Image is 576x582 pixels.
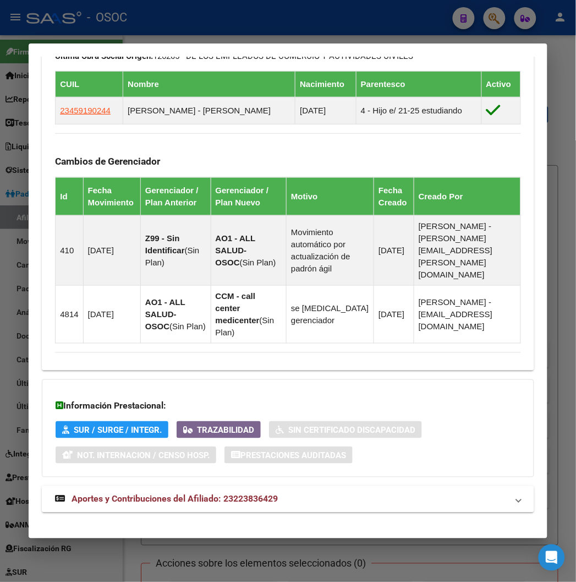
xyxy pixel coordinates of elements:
[240,450,346,460] span: Prestaciones Auditadas
[177,421,261,438] button: Trazabilidad
[60,106,111,115] span: 23459190244
[414,285,521,343] td: [PERSON_NAME] - [EMAIL_ADDRESS][DOMAIN_NAME]
[414,177,521,215] th: Creado Por
[56,447,216,464] button: Not. Internacion / Censo Hosp.
[83,215,140,285] td: [DATE]
[539,545,565,571] div: Open Intercom Messenger
[55,155,520,167] h3: Cambios de Gerenciador
[295,71,356,97] th: Nacimiento
[145,297,185,331] strong: AO1 - ALL SALUD-OSOC
[141,177,211,215] th: Gerenciador / Plan Anterior
[123,71,295,97] th: Nombre
[295,97,356,124] td: [DATE]
[481,71,520,97] th: Activo
[211,215,287,285] td: ( )
[216,233,256,267] strong: AO1 - ALL SALUD-OSOC
[55,51,153,61] strong: Ultima Obra Social Origen:
[83,285,140,343] td: [DATE]
[269,421,422,438] button: Sin Certificado Discapacidad
[216,291,260,325] strong: CCM - call center medicenter
[72,494,278,504] span: Aportes y Contribuciones del Afiliado: 23223836429
[145,233,185,255] strong: Z99 - Sin Identificar
[356,97,482,124] td: 4 - Hijo e/ 21-25 estudiando
[211,177,287,215] th: Gerenciador / Plan Nuevo
[216,316,275,337] span: Sin Plan
[287,215,374,285] td: Movimiento automático por actualización de padrón ágil
[42,486,534,513] mat-expansion-panel-header: Aportes y Contribuciones del Afiliado: 23223836429
[374,285,414,343] td: [DATE]
[83,177,140,215] th: Fecha Movimiento
[243,258,273,267] span: Sin Plan
[56,400,520,413] h3: Información Prestacional:
[197,425,254,435] span: Trazabilidad
[141,285,211,343] td: ( )
[56,215,83,285] td: 410
[374,177,414,215] th: Fecha Creado
[56,421,168,438] button: SUR / SURGE / INTEGR.
[145,246,199,267] span: Sin Plan
[123,97,295,124] td: [PERSON_NAME] - [PERSON_NAME]
[77,450,210,460] span: Not. Internacion / Censo Hosp.
[172,322,203,331] span: Sin Plan
[374,215,414,285] td: [DATE]
[141,215,211,285] td: ( )
[56,285,83,343] td: 4814
[74,425,162,435] span: SUR / SURGE / INTEGR.
[56,177,83,215] th: Id
[211,285,287,343] td: ( )
[288,425,415,435] span: Sin Certificado Discapacidad
[414,215,521,285] td: [PERSON_NAME] - [PERSON_NAME][EMAIL_ADDRESS][PERSON_NAME][DOMAIN_NAME]
[287,177,374,215] th: Motivo
[287,285,374,343] td: se [MEDICAL_DATA] gerenciador
[356,71,482,97] th: Parentesco
[224,447,353,464] button: Prestaciones Auditadas
[55,51,413,61] span: 126205 - DE LOS EMPLEADOS DE COMERCIO Y ACTIVIDADES CIVILES
[56,71,123,97] th: CUIL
